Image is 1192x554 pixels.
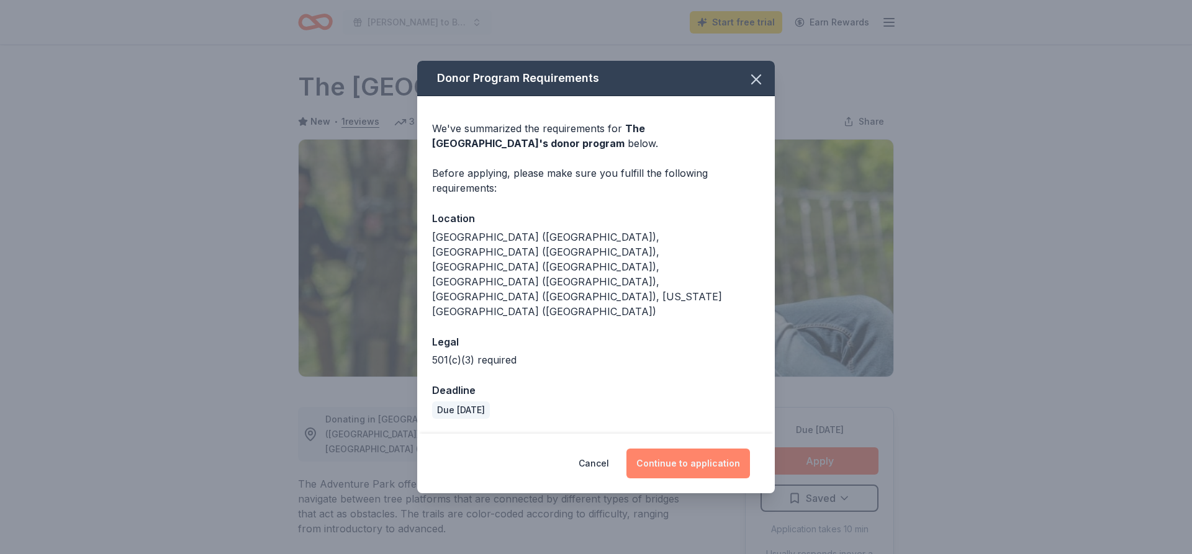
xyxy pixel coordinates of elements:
[432,166,760,195] div: Before applying, please make sure you fulfill the following requirements:
[579,449,609,478] button: Cancel
[432,352,760,367] div: 501(c)(3) required
[432,334,760,350] div: Legal
[432,230,760,319] div: [GEOGRAPHIC_DATA] ([GEOGRAPHIC_DATA]), [GEOGRAPHIC_DATA] ([GEOGRAPHIC_DATA]), [GEOGRAPHIC_DATA] (...
[432,210,760,226] div: Location
[432,121,760,151] div: We've summarized the requirements for below.
[432,401,490,419] div: Due [DATE]
[626,449,750,478] button: Continue to application
[417,61,775,96] div: Donor Program Requirements
[432,382,760,398] div: Deadline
